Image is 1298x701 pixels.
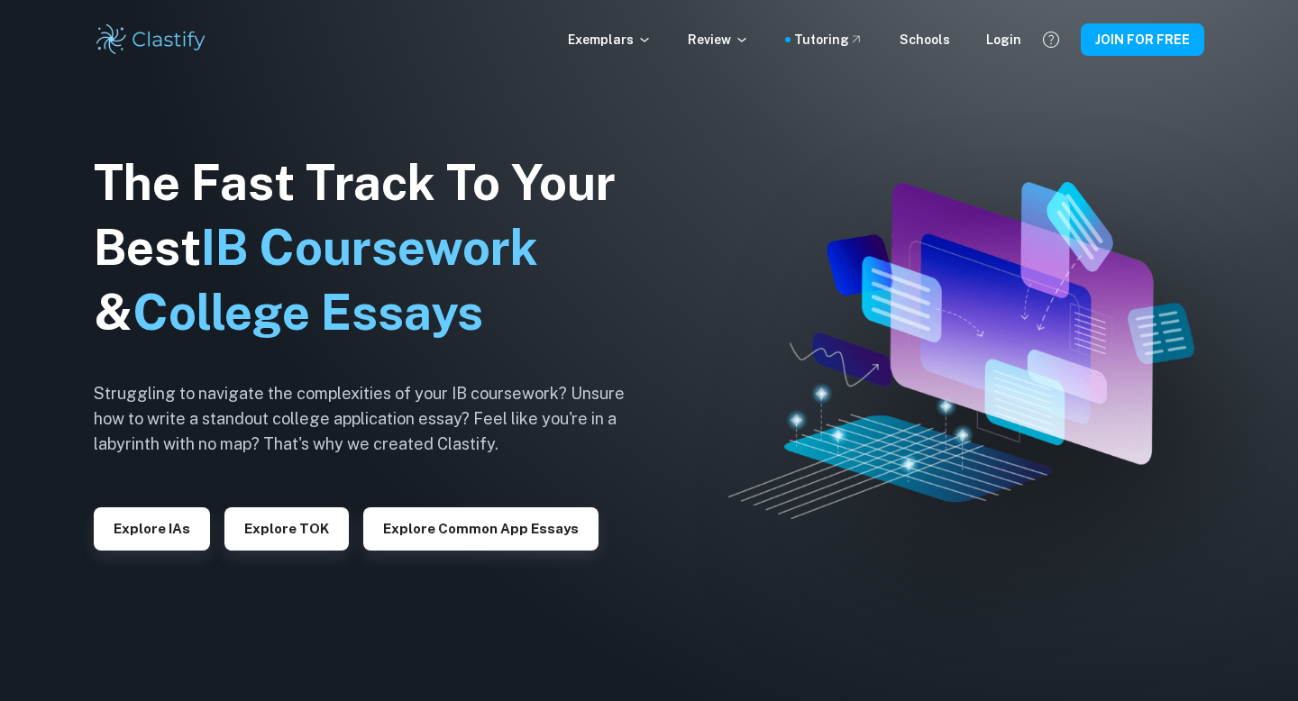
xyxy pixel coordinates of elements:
[794,30,864,50] a: Tutoring
[688,30,749,50] p: Review
[568,30,652,50] p: Exemplars
[94,507,210,551] button: Explore IAs
[900,30,950,50] a: Schools
[363,507,599,551] button: Explore Common App essays
[728,182,1194,518] img: Clastify hero
[94,22,208,58] img: Clastify logo
[1081,23,1204,56] button: JOIN FOR FREE
[201,219,538,276] span: IB Coursework
[224,519,349,536] a: Explore TOK
[94,381,653,457] h6: Struggling to navigate the complexities of your IB coursework? Unsure how to write a standout col...
[224,507,349,551] button: Explore TOK
[94,519,210,536] a: Explore IAs
[1036,24,1066,55] button: Help and Feedback
[133,284,483,341] span: College Essays
[94,150,653,345] h1: The Fast Track To Your Best &
[363,519,599,536] a: Explore Common App essays
[986,30,1021,50] a: Login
